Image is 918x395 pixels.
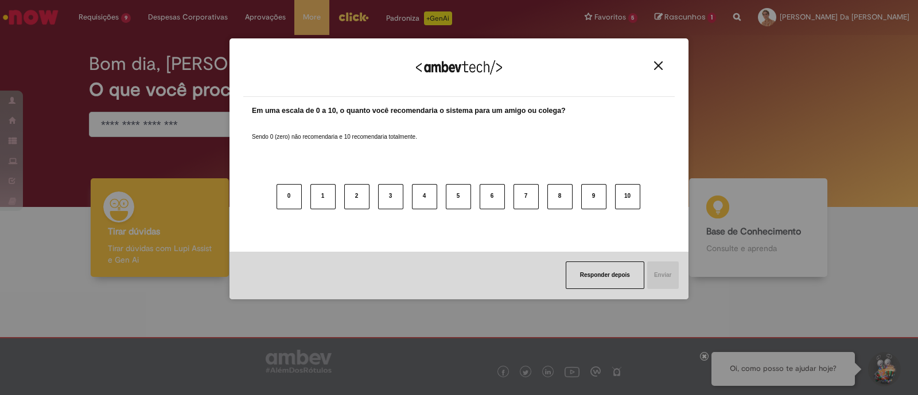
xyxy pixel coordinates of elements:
button: 3 [378,184,403,209]
button: 1 [310,184,336,209]
button: 10 [615,184,640,209]
img: Logo Ambevtech [416,60,502,75]
button: 4 [412,184,437,209]
button: 7 [514,184,539,209]
button: 5 [446,184,471,209]
label: Em uma escala de 0 a 10, o quanto você recomendaria o sistema para um amigo ou colega? [252,105,566,116]
button: Close [651,61,666,71]
button: Responder depois [566,261,644,289]
button: 0 [277,184,302,209]
button: 8 [547,184,573,209]
button: 9 [581,184,606,209]
label: Sendo 0 (zero) não recomendaria e 10 recomendaria totalmente. [252,119,417,141]
button: 6 [480,184,505,209]
img: Close [654,61,663,70]
button: 2 [344,184,369,209]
